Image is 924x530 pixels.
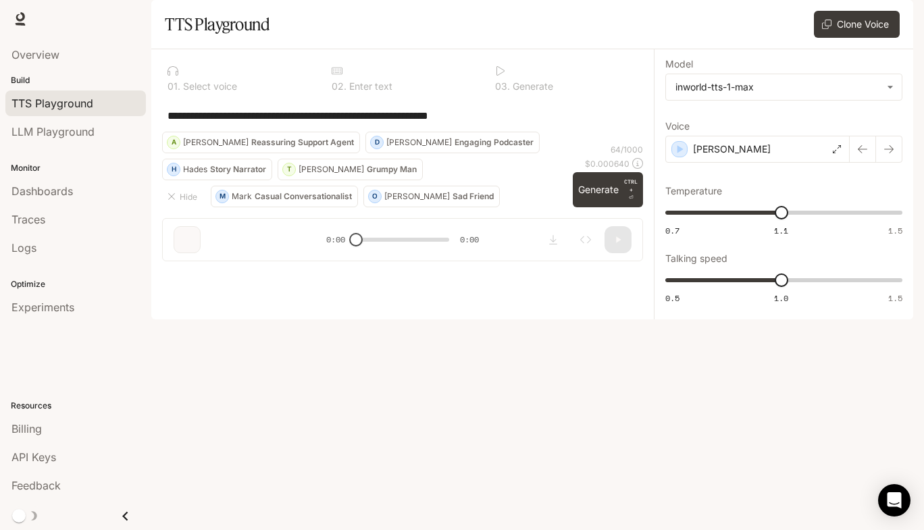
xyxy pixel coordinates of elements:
[183,165,207,174] p: Hades
[774,292,788,304] span: 1.0
[278,159,423,180] button: T[PERSON_NAME]Grumpy Man
[774,225,788,236] span: 1.1
[510,82,553,91] p: Generate
[365,132,540,153] button: D[PERSON_NAME]Engaging Podcaster
[211,186,358,207] button: MMarkCasual Conversationalist
[162,159,272,180] button: HHadesStory Narrator
[369,186,381,207] div: O
[384,192,450,201] p: [PERSON_NAME]
[168,159,180,180] div: H
[232,192,252,201] p: Mark
[624,178,638,202] p: ⏎
[255,192,352,201] p: Casual Conversationalist
[346,82,392,91] p: Enter text
[814,11,900,38] button: Clone Voice
[162,186,205,207] button: Hide
[386,138,452,147] p: [PERSON_NAME]
[183,138,249,147] p: [PERSON_NAME]
[299,165,364,174] p: [PERSON_NAME]
[363,186,500,207] button: O[PERSON_NAME]Sad Friend
[210,165,266,174] p: Story Narrator
[455,138,534,147] p: Engaging Podcaster
[573,172,643,207] button: GenerateCTRL +⏎
[665,122,690,131] p: Voice
[251,138,354,147] p: Reassuring Support Agent
[180,82,237,91] p: Select voice
[367,165,417,174] p: Grumpy Man
[665,225,679,236] span: 0.7
[216,186,228,207] div: M
[453,192,494,201] p: Sad Friend
[162,132,360,153] button: A[PERSON_NAME]Reassuring Support Agent
[888,292,902,304] span: 1.5
[332,82,346,91] p: 0 2 .
[675,80,880,94] div: inworld-tts-1-max
[888,225,902,236] span: 1.5
[371,132,383,153] div: D
[165,11,269,38] h1: TTS Playground
[665,254,727,263] p: Talking speed
[611,144,643,155] p: 64 / 1000
[624,178,638,194] p: CTRL +
[665,59,693,69] p: Model
[168,82,180,91] p: 0 1 .
[283,159,295,180] div: T
[878,484,910,516] div: Open Intercom Messenger
[665,292,679,304] span: 0.5
[585,158,630,169] p: $ 0.000640
[666,74,902,100] div: inworld-tts-1-max
[693,142,771,156] p: [PERSON_NAME]
[495,82,510,91] p: 0 3 .
[168,132,180,153] div: A
[665,186,722,196] p: Temperature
